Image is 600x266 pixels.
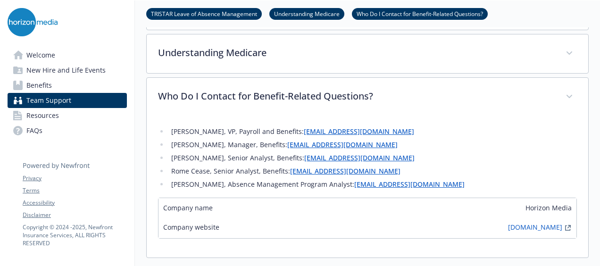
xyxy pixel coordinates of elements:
[26,63,106,78] span: New Hire and Life Events
[158,46,554,60] p: Understanding Medicare
[147,78,588,116] div: Who Do I Contact for Benefit-Related Questions?
[163,222,219,233] span: Company website
[146,9,262,18] a: TRISTAR Leave of Absence Management
[168,179,577,190] li: [PERSON_NAME], Absence Management Program Analyst:
[23,186,126,195] a: Terms
[158,89,554,103] p: Who Do I Contact for Benefit-Related Questions?
[163,203,213,213] span: Company name
[23,211,126,219] a: Disclaimer
[147,116,588,258] div: Who Do I Contact for Benefit-Related Questions?
[168,152,577,164] li: [PERSON_NAME], Senior Analyst, Benefits:
[147,34,588,73] div: Understanding Medicare
[26,48,55,63] span: Welcome
[26,78,52,93] span: Benefits
[508,222,562,233] a: [DOMAIN_NAME]
[168,166,577,177] li: Rome Cease, Senior Analyst, Benefits:
[8,123,127,138] a: FAQs
[8,108,127,123] a: Resources
[354,180,465,189] a: [EMAIL_ADDRESS][DOMAIN_NAME]
[26,123,42,138] span: FAQs
[287,140,398,149] a: [EMAIL_ADDRESS][DOMAIN_NAME]
[23,174,126,183] a: Privacy
[269,9,344,18] a: Understanding Medicare
[23,199,126,207] a: Accessibility
[23,223,126,247] p: Copyright © 2024 - 2025 , Newfront Insurance Services, ALL RIGHTS RESERVED
[168,126,577,137] li: [PERSON_NAME], VP, Payroll and Benefits:
[26,93,71,108] span: Team Support
[304,127,414,136] a: [EMAIL_ADDRESS][DOMAIN_NAME]
[525,203,572,213] span: Horizon Media
[304,153,415,162] a: [EMAIL_ADDRESS][DOMAIN_NAME]
[562,222,574,233] a: external
[8,63,127,78] a: New Hire and Life Events
[290,166,400,175] a: [EMAIL_ADDRESS][DOMAIN_NAME]
[8,48,127,63] a: Welcome
[26,108,59,123] span: Resources
[8,93,127,108] a: Team Support
[8,78,127,93] a: Benefits
[352,9,488,18] a: Who Do I Contact for Benefit-Related Questions?
[168,139,577,150] li: [PERSON_NAME], Manager, Benefits:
